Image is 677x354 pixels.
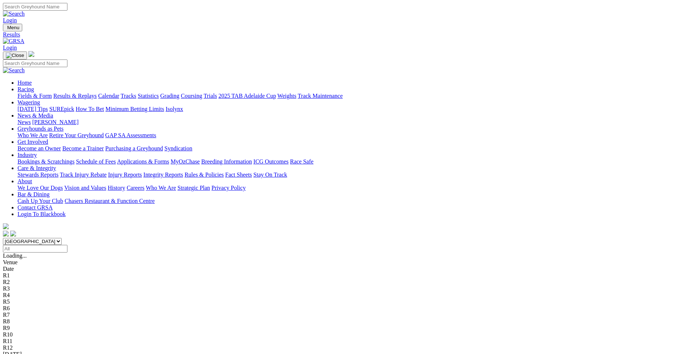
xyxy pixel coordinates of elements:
a: Get Involved [17,139,48,145]
a: Trials [203,93,217,99]
a: We Love Our Dogs [17,185,63,191]
button: Toggle navigation [3,24,22,31]
a: Vision and Values [64,185,106,191]
a: Industry [17,152,37,158]
a: Statistics [138,93,159,99]
a: Results [3,31,674,38]
img: GRSA [3,38,24,45]
div: R5 [3,299,674,305]
a: News [17,119,31,125]
a: Who We Are [146,185,176,191]
a: Wagering [17,99,40,105]
a: SUREpick [49,106,74,112]
a: Careers [127,185,144,191]
a: Coursing [181,93,202,99]
div: R9 [3,325,674,331]
a: Become an Owner [17,145,61,151]
div: Date [3,266,674,272]
img: twitter.svg [10,231,16,236]
span: Menu [7,25,19,30]
a: Race Safe [290,158,313,165]
a: Bar & Dining [17,191,50,197]
a: Syndication [164,145,192,151]
a: Fact Sheets [225,172,252,178]
a: [DATE] Tips [17,106,48,112]
div: Industry [17,158,674,165]
input: Search [3,3,67,11]
a: Purchasing a Greyhound [105,145,163,151]
div: Get Involved [17,145,674,152]
a: Track Maintenance [298,93,343,99]
img: Search [3,67,25,74]
a: Weights [277,93,296,99]
a: Racing [17,86,34,92]
img: facebook.svg [3,231,9,236]
div: R7 [3,312,674,318]
a: Results & Replays [53,93,97,99]
a: News & Media [17,112,53,119]
div: News & Media [17,119,674,126]
span: Loading... [3,253,27,259]
div: Venue [3,259,674,266]
a: Tracks [121,93,136,99]
a: Calendar [98,93,119,99]
div: R12 [3,345,674,351]
a: Stay On Track [253,172,287,178]
div: R10 [3,331,674,338]
div: R4 [3,292,674,299]
a: Rules & Policies [184,172,224,178]
a: Login To Blackbook [17,211,66,217]
a: History [108,185,125,191]
a: Care & Integrity [17,165,56,171]
a: Applications & Forms [117,158,169,165]
a: Strategic Plan [178,185,210,191]
div: R2 [3,279,674,285]
a: About [17,178,32,184]
img: Close [6,53,24,58]
a: Track Injury Rebate [60,172,106,178]
a: Schedule of Fees [76,158,116,165]
div: R6 [3,305,674,312]
a: Who We Are [17,132,48,138]
a: Minimum Betting Limits [105,106,164,112]
button: Toggle navigation [3,51,27,59]
a: [PERSON_NAME] [32,119,78,125]
div: Racing [17,93,674,99]
div: Wagering [17,106,674,112]
a: Login [3,17,17,23]
a: GAP SA Assessments [105,132,156,138]
a: MyOzChase [171,158,200,165]
input: Search [3,59,67,67]
a: Integrity Reports [143,172,183,178]
a: Fields & Form [17,93,52,99]
a: Chasers Restaurant & Function Centre [65,198,155,204]
div: R8 [3,318,674,325]
a: Cash Up Your Club [17,198,63,204]
input: Select date [3,245,67,253]
div: About [17,185,674,191]
a: Contact GRSA [17,204,52,211]
a: ICG Outcomes [253,158,288,165]
div: Greyhounds as Pets [17,132,674,139]
img: logo-grsa-white.png [3,223,9,229]
a: Injury Reports [108,172,142,178]
a: Bookings & Scratchings [17,158,74,165]
a: Become a Trainer [62,145,104,151]
a: Login [3,45,17,51]
div: Care & Integrity [17,172,674,178]
a: 2025 TAB Adelaide Cup [218,93,276,99]
a: Home [17,80,32,86]
a: Breeding Information [201,158,252,165]
div: R11 [3,338,674,345]
a: Grading [160,93,179,99]
div: Bar & Dining [17,198,674,204]
a: How To Bet [76,106,104,112]
div: R1 [3,272,674,279]
img: Search [3,11,25,17]
a: Greyhounds as Pets [17,126,63,132]
a: Isolynx [166,106,183,112]
a: Stewards Reports [17,172,58,178]
a: Privacy Policy [211,185,246,191]
img: logo-grsa-white.png [28,51,34,57]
